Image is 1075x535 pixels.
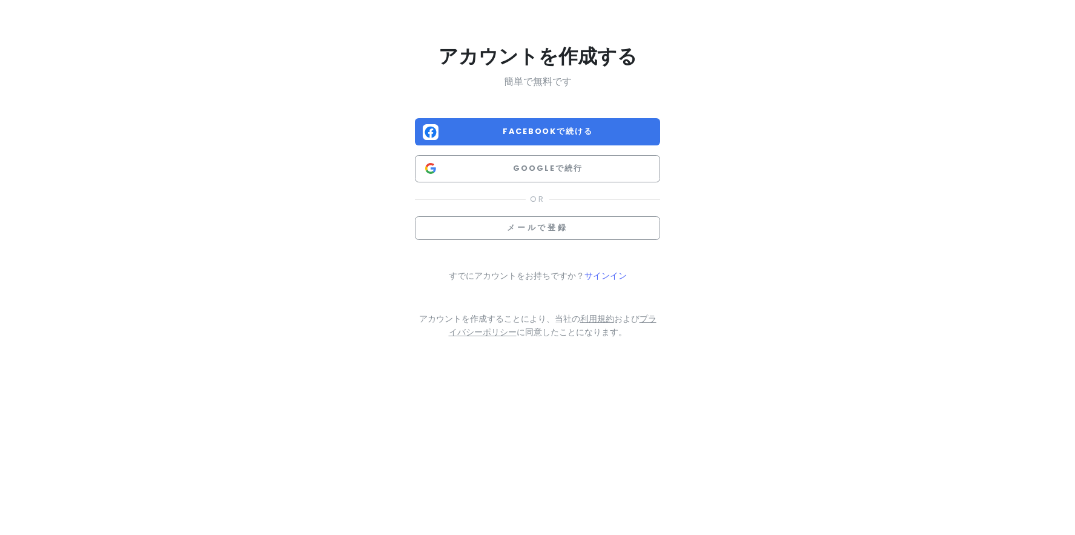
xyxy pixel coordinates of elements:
[517,326,627,338] font: に同意したことになります。
[503,126,593,136] font: Facebookで続ける
[415,155,660,182] button: Googleで続行
[507,222,568,233] font: メールで登録
[504,75,572,88] font: 簡単で無料です
[614,313,640,325] font: および
[423,124,438,140] img: Facebookロゴ
[580,313,614,325] a: 利用規約
[438,42,637,70] font: アカウントを作成する
[419,313,580,325] font: アカウントを作成することにより、当社の
[415,118,660,145] button: Facebookで続ける
[423,161,438,176] img: Googleロゴ
[415,216,660,241] button: メールで登録
[513,163,582,173] font: Googleで続行
[584,270,627,282] a: サインイン
[449,270,584,282] font: すでにアカウントをお持ちですか？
